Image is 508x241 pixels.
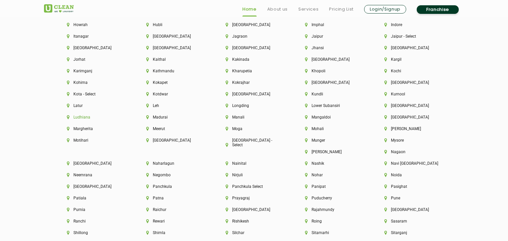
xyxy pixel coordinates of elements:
li: Kharupetia [226,69,282,73]
li: [GEOGRAPHIC_DATA] - Select [226,138,282,147]
li: Itanagar [67,34,124,39]
li: Kundli [305,92,362,96]
li: Imphal [305,22,362,27]
li: Leh [146,103,203,108]
li: Mohali [305,126,362,131]
a: Home [242,5,257,13]
li: Ludhiana [67,115,124,120]
li: Nainital [226,161,282,166]
li: Kargil [384,57,441,62]
li: [GEOGRAPHIC_DATA] [226,207,282,212]
a: Login/Signup [364,5,406,14]
li: Kochi [384,69,441,73]
li: Panchkula [146,184,203,189]
li: Pune [384,196,441,200]
li: Patiala [67,196,124,200]
li: [GEOGRAPHIC_DATA] [384,80,441,85]
li: Manali [226,115,282,120]
li: Ranchi [67,219,124,224]
li: Kaithal [146,57,203,62]
li: Kokapet [146,80,203,85]
li: [GEOGRAPHIC_DATA] [305,57,362,62]
li: Neemrana [67,173,124,177]
li: Jhansi [305,46,362,50]
li: [GEOGRAPHIC_DATA] [226,46,282,50]
li: Navi [GEOGRAPHIC_DATA] [384,161,441,166]
li: [GEOGRAPHIC_DATA] [67,46,124,50]
li: Jaipur [305,34,362,39]
li: Kokrajhar [226,80,282,85]
li: Kohima [67,80,124,85]
li: Moga [226,126,282,131]
li: Mysore [384,138,441,143]
li: [GEOGRAPHIC_DATA] [384,46,441,50]
li: Karimganj [67,69,124,73]
li: Puducherry [305,196,362,200]
li: [GEOGRAPHIC_DATA] [67,161,124,166]
li: Shillong [67,230,124,235]
li: Kakinada [226,57,282,62]
li: Lower Subansiri [305,103,362,108]
img: UClean Laundry and Dry Cleaning [44,4,74,13]
li: Prayagraj [226,196,282,200]
li: Jagraon [226,34,282,39]
li: Kurnool [384,92,441,96]
li: [GEOGRAPHIC_DATA] [67,184,124,189]
li: [GEOGRAPHIC_DATA] [384,115,441,120]
li: Longding [226,103,282,108]
li: Silchar [226,230,282,235]
li: Kotdwar [146,92,203,96]
li: [GEOGRAPHIC_DATA] [226,92,282,96]
li: Kota - Select [67,92,124,96]
li: Meerut [146,126,203,131]
li: Rewari [146,219,203,224]
li: [GEOGRAPHIC_DATA] [305,80,362,85]
li: Naharlagun [146,161,203,166]
li: Negombo [146,173,203,177]
li: Indore [384,22,441,27]
li: [GEOGRAPHIC_DATA] [146,138,203,143]
li: Nashik [305,161,362,166]
li: Jaipur - Select [384,34,441,39]
li: Rajahmundy [305,207,362,212]
li: Shimla [146,230,203,235]
li: Madurai [146,115,203,120]
li: Nirjuli [226,173,282,177]
li: Sitarganj [384,230,441,235]
a: Services [298,5,318,13]
li: Pasighat [384,184,441,189]
li: [GEOGRAPHIC_DATA] [384,103,441,108]
li: Sitamarhi [305,230,362,235]
li: Sasaram [384,219,441,224]
li: Rishikesh [226,219,282,224]
li: [GEOGRAPHIC_DATA] [226,22,282,27]
li: Raichur [146,207,203,212]
li: Purnia [67,207,124,212]
li: Jorhat [67,57,124,62]
li: Kathmandu [146,69,203,73]
li: Margherita [67,126,124,131]
a: About us [267,5,288,13]
li: Nohar [305,173,362,177]
li: Patna [146,196,203,200]
li: Nagaon [384,150,441,154]
li: [GEOGRAPHIC_DATA] [384,207,441,212]
li: Noida [384,173,441,177]
a: Franchise [417,5,459,14]
li: Mangaldoi [305,115,362,120]
li: Howrah [67,22,124,27]
li: Munger [305,138,362,143]
li: Panipat [305,184,362,189]
li: Panchkula Select [226,184,282,189]
li: Latur [67,103,124,108]
li: Motihari [67,138,124,143]
li: [PERSON_NAME] [384,126,441,131]
a: Pricing List [329,5,354,13]
li: [GEOGRAPHIC_DATA] [146,34,203,39]
li: Khopoli [305,69,362,73]
li: Roing [305,219,362,224]
li: Hubli [146,22,203,27]
li: [GEOGRAPHIC_DATA] [146,46,203,50]
li: [PERSON_NAME] [305,150,362,154]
